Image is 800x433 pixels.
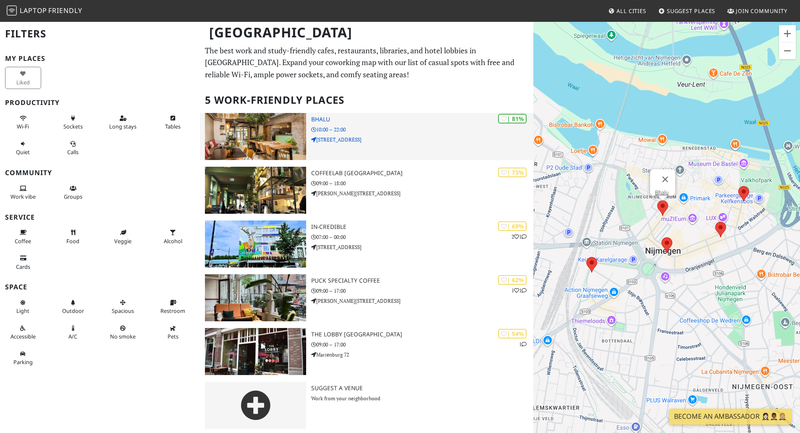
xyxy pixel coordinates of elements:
[511,286,527,294] p: 1 1
[5,137,41,159] button: Quiet
[311,233,533,241] p: 07:00 – 00:00
[311,351,533,359] p: Mariënburg 72
[155,296,191,318] button: Restroom
[511,233,527,241] p: 2 1
[311,223,533,231] h3: In-Credible
[205,45,528,81] p: The best work and study-friendly cafes, restaurants, libraries, and hotel lobbies in [GEOGRAPHIC_...
[311,179,533,187] p: 09:00 – 18:00
[779,25,796,42] button: Zoom in
[62,307,84,315] span: Outdoor area
[724,3,791,18] a: Join Community
[498,221,527,231] div: | 69%
[736,7,787,15] span: Join Community
[311,243,533,251] p: [STREET_ADDRESS]
[7,4,82,18] a: LaptopFriendly LaptopFriendly
[311,170,533,177] h3: COFFEELAB [GEOGRAPHIC_DATA]
[605,3,650,18] a: All Cities
[779,42,796,59] button: Zoom out
[168,333,178,340] span: Pet friendly
[519,340,527,348] p: 1
[311,385,533,392] h3: Suggest a Venue
[55,226,91,248] button: Food
[311,341,533,349] p: 09:00 – 17:00
[205,167,306,214] img: COFFEELAB Nijmegen
[105,111,141,134] button: Long stays
[200,113,533,160] a: Bhalu | 81% Bhalu 10:00 – 22:00 [STREET_ADDRESS]
[114,237,131,245] span: Veggie
[5,321,41,344] button: Accessible
[205,87,528,113] h2: 5 Work-Friendly Places
[16,148,30,156] span: Quiet
[655,3,719,18] a: Suggest Places
[5,55,195,63] h3: My Places
[55,111,91,134] button: Sockets
[105,226,141,248] button: Veggie
[5,213,195,221] h3: Service
[155,321,191,344] button: Pets
[10,193,36,200] span: People working
[7,5,17,16] img: LaptopFriendly
[17,123,29,130] span: Stable Wi-Fi
[311,126,533,134] p: 10:00 – 22:00
[616,7,646,15] span: All Cities
[5,296,41,318] button: Light
[155,226,191,248] button: Alcohol
[311,331,533,338] h3: The Lobby [GEOGRAPHIC_DATA]
[105,296,141,318] button: Spacious
[200,274,533,321] a: PUCK specialty coffee | 62% 11 PUCK specialty coffee 09:00 – 17:00 [PERSON_NAME][STREET_ADDRESS]
[15,237,31,245] span: Coffee
[110,333,136,340] span: Smoke free
[498,168,527,177] div: | 73%
[655,169,675,189] button: Close
[498,114,527,123] div: | 81%
[655,189,669,196] a: Bhalu
[155,111,191,134] button: Tables
[16,263,30,270] span: Credit cards
[68,333,77,340] span: Air conditioned
[202,21,532,44] h1: [GEOGRAPHIC_DATA]
[5,283,195,291] h3: Space
[5,226,41,248] button: Coffee
[205,113,306,160] img: Bhalu
[311,287,533,295] p: 09:00 – 17:00
[311,116,533,123] h3: Bhalu
[105,321,141,344] button: No smoke
[67,148,79,156] span: Video/audio calls
[55,137,91,159] button: Calls
[311,189,533,197] p: [PERSON_NAME][STREET_ADDRESS]
[55,296,91,318] button: Outdoor
[205,274,306,321] img: PUCK specialty coffee
[200,328,533,375] a: The Lobby Nijmegen | 54% 1 The Lobby [GEOGRAPHIC_DATA] 09:00 – 17:00 Mariënburg 72
[498,275,527,285] div: | 62%
[205,382,306,429] img: gray-place-d2bdb4477600e061c01bd816cc0f2ef0cfcb1ca9e3ad78868dd16fb2af073a21.png
[200,220,533,268] a: In-Credible | 69% 21 In-Credible 07:00 – 00:00 [STREET_ADDRESS]
[63,123,83,130] span: Power sockets
[5,99,195,107] h3: Productivity
[498,329,527,339] div: | 54%
[66,237,79,245] span: Food
[311,394,533,402] p: Work from your neighborhood
[5,111,41,134] button: Wi-Fi
[164,237,182,245] span: Alcohol
[64,193,82,200] span: Group tables
[109,123,136,130] span: Long stays
[55,181,91,204] button: Groups
[311,277,533,284] h3: PUCK specialty coffee
[311,136,533,144] p: [STREET_ADDRESS]
[48,6,82,15] span: Friendly
[311,297,533,305] p: [PERSON_NAME][STREET_ADDRESS]
[20,6,47,15] span: Laptop
[112,307,134,315] span: Spacious
[205,328,306,375] img: The Lobby Nijmegen
[5,181,41,204] button: Work vibe
[5,251,41,273] button: Cards
[13,358,33,366] span: Parking
[160,307,185,315] span: Restroom
[165,123,181,130] span: Work-friendly tables
[669,409,792,425] a: Become an Ambassador 🤵🏻‍♀️🤵🏾‍♂️🤵🏼‍♀️
[200,167,533,214] a: COFFEELAB Nijmegen | 73% COFFEELAB [GEOGRAPHIC_DATA] 09:00 – 18:00 [PERSON_NAME][STREET_ADDRESS]
[16,307,29,315] span: Natural light
[10,333,36,340] span: Accessible
[205,220,306,268] img: In-Credible
[667,7,716,15] span: Suggest Places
